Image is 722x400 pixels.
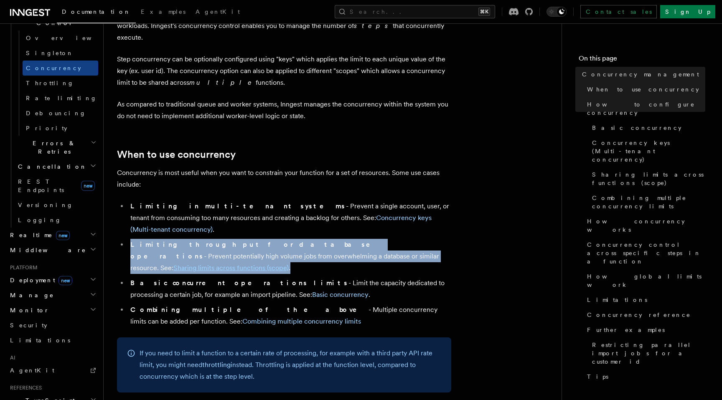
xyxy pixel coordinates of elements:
[196,8,240,15] span: AgentKit
[130,202,346,210] strong: Limiting in multi-tenant systems
[191,3,245,23] a: AgentKit
[589,190,705,214] a: Combining multiple concurrency limits
[23,61,98,76] a: Concurrency
[10,322,47,329] span: Security
[23,30,98,46] a: Overview
[18,178,64,193] span: REST Endpoints
[15,197,98,213] a: Versioning
[7,333,98,348] a: Limitations
[141,8,186,15] span: Examples
[592,341,705,366] span: Restricting parallel import jobs for a customer id
[587,311,691,319] span: Concurrency reference
[140,347,441,382] p: If you need to limit a function to a certain rate of processing, for example with a third party A...
[582,70,699,78] span: Concurrency management
[584,369,705,384] a: Tips
[587,326,665,334] span: Further examples
[584,82,705,97] a: When to use concurrency
[547,7,567,17] button: Toggle dark mode
[592,139,705,164] span: Concurrency keys (Multi-tenant concurrency)
[242,317,361,325] a: Combining multiple concurrency limits
[587,296,647,304] span: Limitations
[26,110,86,116] span: Debouncing
[128,277,451,301] li: - Limit the capacity dedicated to processing a certain job, for example an import pipeline. See: .
[587,100,705,117] span: How to configure concurrency
[117,99,451,122] p: As compared to traditional queue and worker systems, Inngest manages the concurrency within the s...
[130,306,369,314] strong: Combining multiple of the above
[15,139,91,156] span: Errors & Retries
[117,53,451,89] p: Step concurrency can be optionally configured using "keys" which applies the limit to each unique...
[587,85,699,94] span: When to use concurrency
[7,246,86,254] span: Middleware
[584,269,705,292] a: How global limits work
[26,95,97,101] span: Rate limiting
[23,106,98,121] a: Debouncing
[584,214,705,237] a: How concurrency works
[335,5,495,18] button: Search...⌘K
[23,121,98,136] a: Priority
[117,167,451,190] p: Concurrency is most useful when you want to constrain your function for a set of resources. Some ...
[62,8,131,15] span: Documentation
[15,30,98,136] div: Flow Control
[81,181,95,191] span: new
[584,292,705,307] a: Limitations
[23,91,98,106] a: Rate limiting
[7,243,98,258] button: Middleware
[587,372,608,381] span: Tips
[57,3,136,23] a: Documentation
[7,228,98,243] button: Realtimenew
[26,125,67,132] span: Priority
[7,318,98,333] a: Security
[592,170,705,187] span: Sharing limits across functions (scope)
[10,367,54,374] span: AgentKit
[7,306,49,314] span: Monitor
[128,239,451,274] li: - Prevent potentially high volume jobs from overwhelming a database or similar resource. See: .
[58,276,72,285] span: new
[7,276,72,284] span: Deployment
[587,272,705,289] span: How global limits work
[15,136,98,159] button: Errors & Retries
[587,217,705,234] span: How concurrency works
[117,149,236,160] a: When to use concurrency
[18,217,61,223] span: Logging
[589,135,705,167] a: Concurrency keys (Multi-tenant concurrency)
[15,159,98,174] button: Cancellation
[130,279,348,287] strong: Basic concurrent operations limits
[660,5,715,18] a: Sign Up
[580,5,657,18] a: Contact sales
[592,124,681,132] span: Basic concurrency
[7,303,98,318] button: Monitor
[584,97,705,120] a: How to configure concurrency
[7,264,38,271] span: Platform
[7,354,15,361] span: AI
[23,46,98,61] a: Singleton
[130,241,382,260] strong: Limiting throughput for database operations
[128,200,451,235] li: - Prevent a single account, user, or tenant from consuming too many resources and creating a back...
[202,361,231,369] a: throttling
[15,213,98,228] a: Logging
[26,65,81,71] span: Concurrency
[7,291,54,299] span: Manage
[478,8,490,16] kbd: ⌘K
[592,194,705,210] span: Combining multiple concurrency limits
[26,80,74,86] span: Throttling
[589,167,705,190] a: Sharing limits across functions (scope)
[312,291,369,299] a: Basic concurrency
[584,307,705,322] a: Concurrency reference
[136,3,191,23] a: Examples
[56,231,70,240] span: new
[26,35,112,41] span: Overview
[7,385,42,391] span: References
[128,304,451,327] li: - Multiple concurrency limits can be added per function. See:
[584,237,705,269] a: Concurrency control across specific steps in a function
[15,162,87,171] span: Cancellation
[26,50,74,56] span: Singleton
[189,78,256,86] em: multiple
[15,174,98,197] a: REST Endpointsnew
[7,273,98,288] button: Deploymentnew
[173,264,289,272] a: Sharing limits across functions (scope)
[354,22,393,30] em: steps
[589,120,705,135] a: Basic concurrency
[18,202,73,208] span: Versioning
[589,337,705,369] a: Restricting parallel import jobs for a customer id
[587,241,705,266] span: Concurrency control across specific steps in a function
